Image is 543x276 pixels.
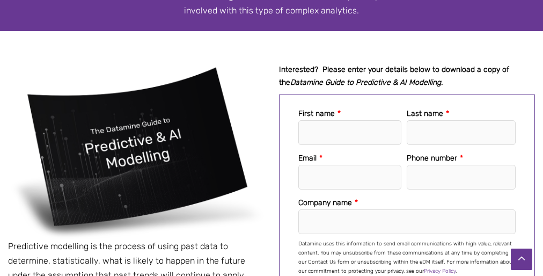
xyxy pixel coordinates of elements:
[290,78,443,87] em: Datamine Guide to Predictive & AI Modelling.
[407,109,443,118] span: Last name
[298,198,352,207] span: Company name
[298,239,516,276] p: Datamine uses this information to send email communications with high value, relevant content. Yo...
[424,268,456,274] a: Privacy Policy
[279,65,509,87] strong: Interested? Please enter your details below to download a copy of the
[298,154,317,163] span: Email
[298,109,335,118] span: First name
[407,154,457,163] span: Phone number
[8,63,264,238] img: predictive-ai-modelling_mockup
